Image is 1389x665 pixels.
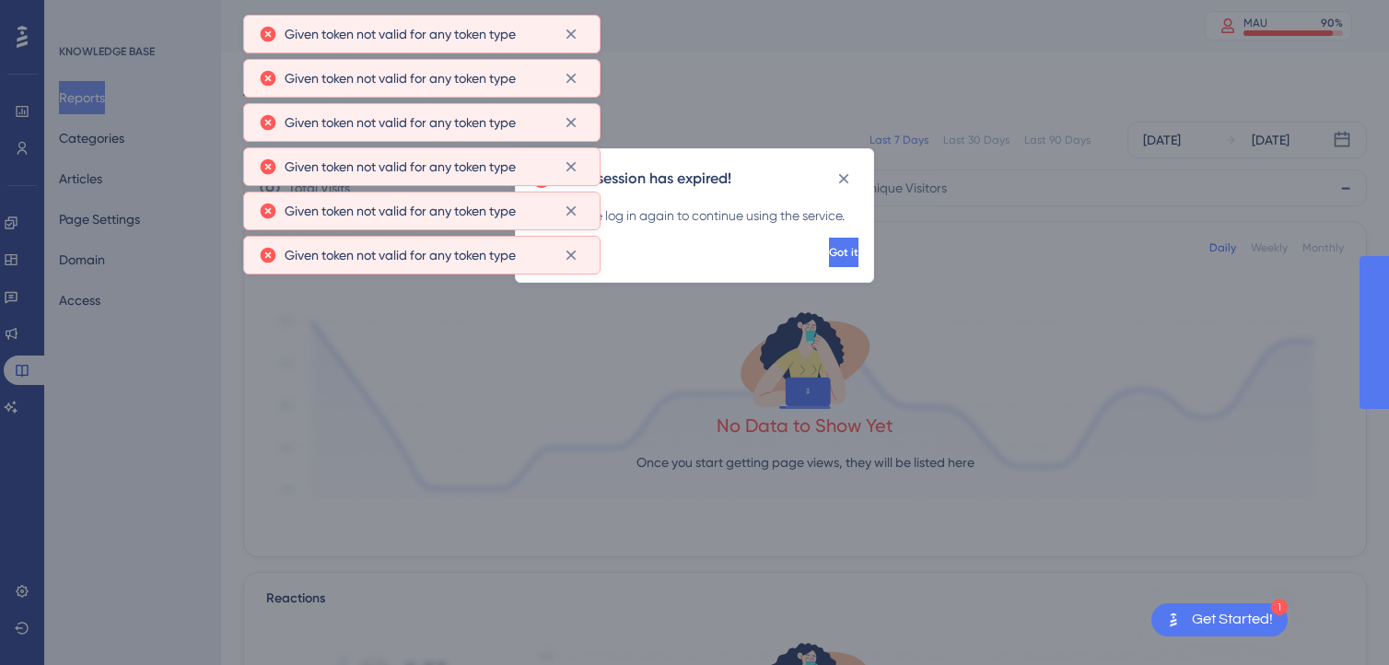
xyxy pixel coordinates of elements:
div: Get Started! [1192,610,1273,630]
span: Given token not valid for any token type [285,23,516,45]
span: Given token not valid for any token type [285,156,516,178]
span: Given token not valid for any token type [285,67,516,89]
h2: Your session has expired! [564,168,731,190]
span: Got it [829,245,858,260]
div: Open Get Started! checklist, remaining modules: 1 [1151,603,1288,636]
img: launcher-image-alternative-text [1162,609,1185,631]
iframe: UserGuiding AI Assistant Launcher [1312,592,1367,647]
div: 1 [1271,599,1288,615]
span: Given token not valid for any token type [285,200,516,222]
span: Given token not valid for any token type [285,111,516,134]
span: Given token not valid for any token type [285,244,516,266]
div: Please log in again to continue using the service. [564,204,858,227]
